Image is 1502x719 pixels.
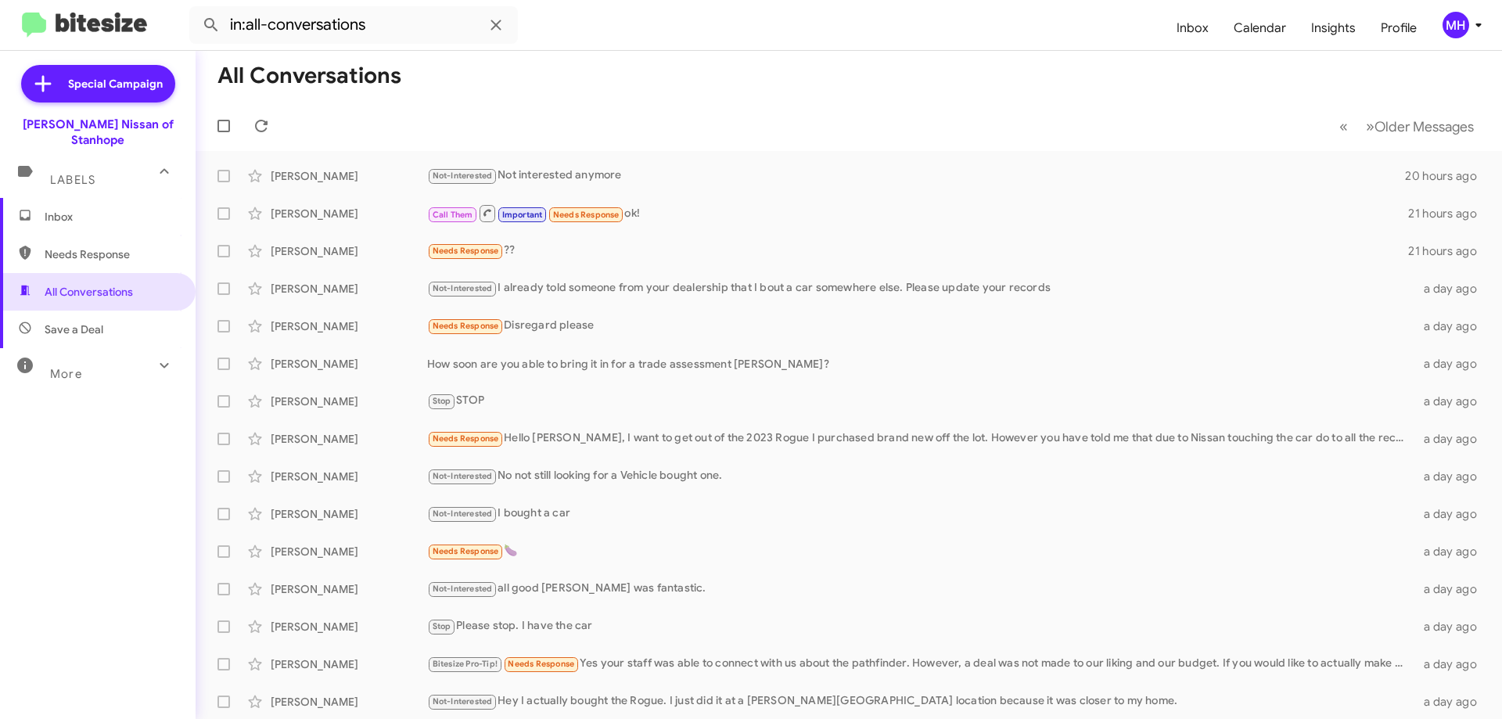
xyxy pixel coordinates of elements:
[1374,118,1474,135] span: Older Messages
[427,317,1414,335] div: Disregard please
[1366,117,1374,136] span: »
[1164,5,1221,51] a: Inbox
[427,505,1414,523] div: I bought a car
[427,242,1408,260] div: ??
[1414,469,1489,484] div: a day ago
[271,318,427,334] div: [PERSON_NAME]
[271,394,427,409] div: [PERSON_NAME]
[271,168,427,184] div: [PERSON_NAME]
[271,431,427,447] div: [PERSON_NAME]
[427,542,1414,560] div: 🍆
[1414,318,1489,334] div: a day ago
[433,171,493,181] span: Not-Interested
[427,580,1414,598] div: all good [PERSON_NAME] was fantastic.
[45,322,103,337] span: Save a Deal
[1414,431,1489,447] div: a day ago
[1414,694,1489,710] div: a day ago
[1339,117,1348,136] span: «
[45,246,178,262] span: Needs Response
[189,6,518,44] input: Search
[433,396,451,406] span: Stop
[1443,12,1469,38] div: MH
[1405,168,1489,184] div: 20 hours ago
[1414,544,1489,559] div: a day ago
[433,471,493,481] span: Not-Interested
[1414,356,1489,372] div: a day ago
[271,619,427,635] div: [PERSON_NAME]
[427,167,1405,185] div: Not interested anymore
[1414,619,1489,635] div: a day ago
[433,283,493,293] span: Not-Interested
[433,433,499,444] span: Needs Response
[433,659,498,669] span: Bitesize Pro-Tip!
[1408,206,1489,221] div: 21 hours ago
[1414,281,1489,297] div: a day ago
[433,321,499,331] span: Needs Response
[433,546,499,556] span: Needs Response
[427,203,1408,223] div: ok!
[427,617,1414,635] div: Please stop. I have the car
[271,581,427,597] div: [PERSON_NAME]
[1429,12,1485,38] button: MH
[271,281,427,297] div: [PERSON_NAME]
[427,692,1414,710] div: Hey I actually bought the Rogue. I just did it at a [PERSON_NAME][GEOGRAPHIC_DATA] location becau...
[50,173,95,187] span: Labels
[427,467,1414,485] div: No not still looking for a Vehicle bought one.
[1299,5,1368,51] a: Insights
[427,430,1414,448] div: Hello [PERSON_NAME], I want to get out of the 2023 Rogue I purchased brand new off the lot. Howev...
[1414,581,1489,597] div: a day ago
[427,279,1414,297] div: I already told someone from your dealership that I bout a car somewhere else. Please update your ...
[433,584,493,594] span: Not-Interested
[45,284,133,300] span: All Conversations
[1414,656,1489,672] div: a day ago
[433,509,493,519] span: Not-Interested
[433,696,493,706] span: Not-Interested
[68,76,163,92] span: Special Campaign
[50,367,82,381] span: More
[427,392,1414,410] div: STOP
[45,209,178,225] span: Inbox
[217,63,401,88] h1: All Conversations
[21,65,175,102] a: Special Campaign
[433,210,473,220] span: Call Them
[271,506,427,522] div: [PERSON_NAME]
[1408,243,1489,259] div: 21 hours ago
[433,621,451,631] span: Stop
[502,210,543,220] span: Important
[1330,110,1357,142] button: Previous
[271,544,427,559] div: [PERSON_NAME]
[271,469,427,484] div: [PERSON_NAME]
[1414,506,1489,522] div: a day ago
[271,656,427,672] div: [PERSON_NAME]
[433,246,499,256] span: Needs Response
[553,210,620,220] span: Needs Response
[1356,110,1483,142] button: Next
[1221,5,1299,51] a: Calendar
[271,694,427,710] div: [PERSON_NAME]
[427,356,1414,372] div: How soon are you able to bring it in for a trade assessment [PERSON_NAME]?
[271,356,427,372] div: [PERSON_NAME]
[1368,5,1429,51] a: Profile
[1331,110,1483,142] nav: Page navigation example
[271,206,427,221] div: [PERSON_NAME]
[508,659,574,669] span: Needs Response
[427,655,1414,673] div: Yes your staff was able to connect with us about the pathfinder. However, a deal was not made to ...
[1414,394,1489,409] div: a day ago
[271,243,427,259] div: [PERSON_NAME]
